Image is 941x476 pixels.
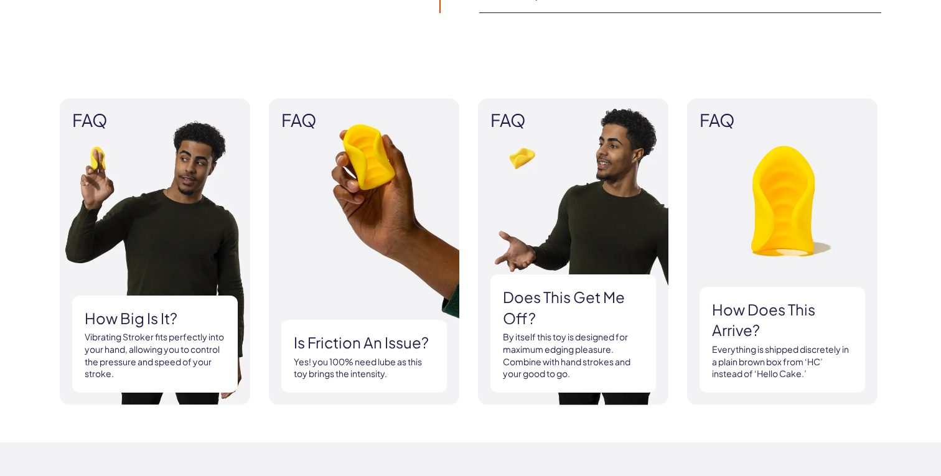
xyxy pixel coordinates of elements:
[72,111,238,130] span: FAQ
[85,308,225,329] h3: How big is it?
[700,111,865,130] span: FAQ
[85,331,225,380] p: Vibrating Stroker fits perfectly into your hand, allowing you to control the pressure and speed o...
[503,287,644,329] h3: Does this get me off?
[712,343,853,380] p: Everything is shipped discretely in a plain brown box from ‘HC’ instead of ‘Hello Cake.’
[294,356,434,380] p: Yes! you 100% need lube as this toy brings the intensity.
[490,111,656,130] span: FAQ
[712,299,853,341] h3: How does this arrive?
[281,111,447,130] span: FAQ
[294,332,434,353] h3: Is friction an issue?
[503,331,644,380] p: By itself this toy is designed for maximum edging pleasure. Combine with hand strokes and your go...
